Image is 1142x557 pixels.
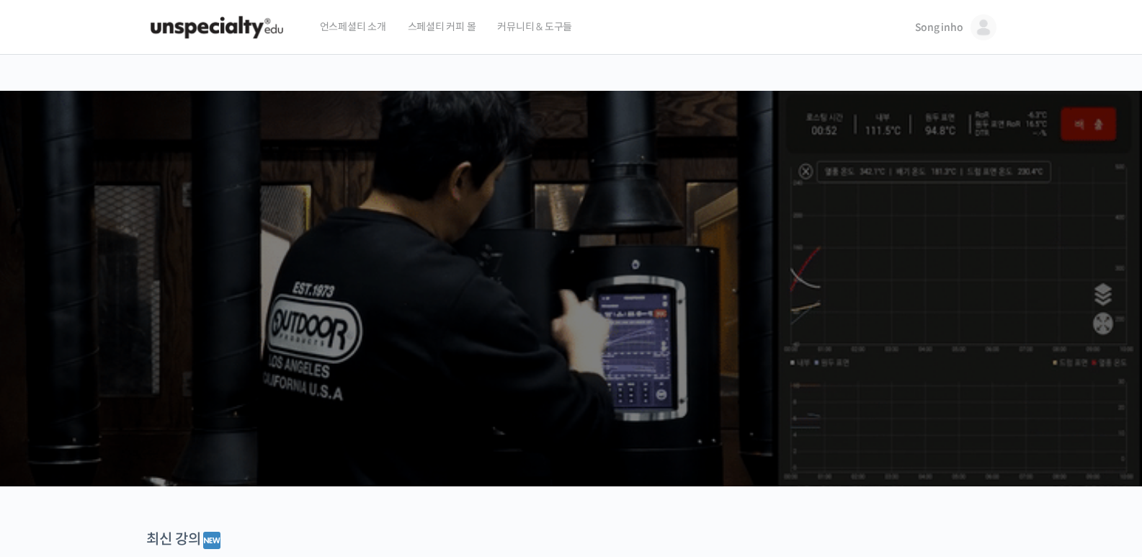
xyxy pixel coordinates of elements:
[14,220,1128,293] p: [PERSON_NAME]을 다하는 당신을 위해, 최고와 함께 만든 커피 클래스
[915,21,963,34] span: Song inho
[203,532,220,549] img: 🆕
[14,300,1128,320] p: 시간과 장소에 구애받지 않고, 검증된 커리큘럼으로
[146,530,996,551] div: 최신 강의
